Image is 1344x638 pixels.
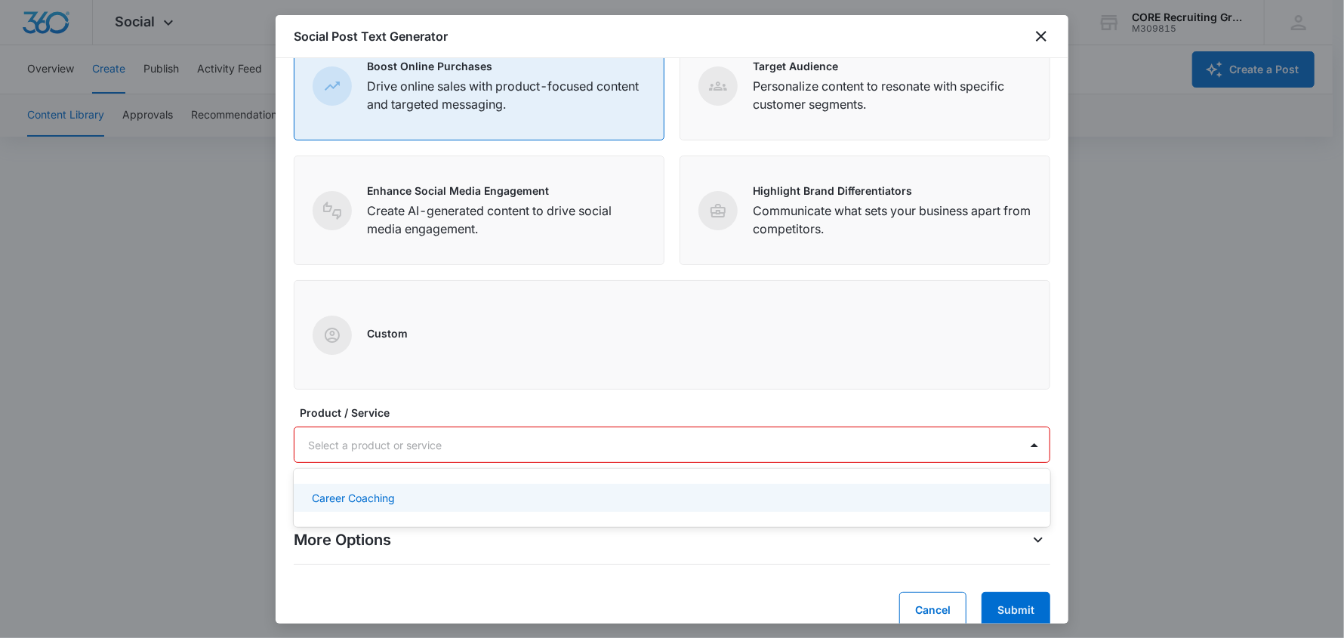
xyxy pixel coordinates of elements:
p: Personalize content to resonate with specific customer segments. [753,77,1031,113]
button: More Options [1026,528,1050,552]
p: Boost Online Purchases [367,58,646,74]
p: Career Coaching [312,490,395,506]
p: More Options [294,529,391,551]
p: Drive online sales with product-focused content and targeted messaging. [367,77,646,113]
p: Target Audience [753,58,1031,74]
button: Submit [982,592,1050,628]
label: Product / Service [300,405,1056,421]
button: close [1032,27,1050,45]
button: Cancel [899,592,966,628]
p: Communicate what sets your business apart from competitors. [753,202,1031,238]
p: Enhance Social Media Engagement [367,183,646,199]
p: Create AI-generated content to drive social media engagement. [367,202,646,238]
h1: Social Post Text Generator [294,27,448,45]
p: Custom [367,325,408,341]
p: Highlight Brand Differentiators [753,183,1031,199]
